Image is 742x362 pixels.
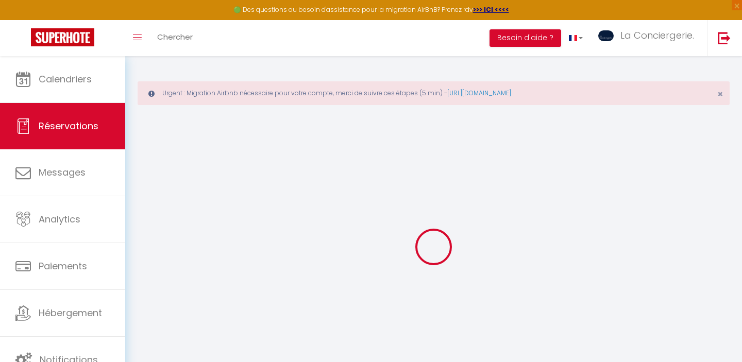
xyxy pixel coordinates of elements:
[718,31,731,44] img: logout
[598,30,614,41] img: ...
[138,81,730,105] div: Urgent : Migration Airbnb nécessaire pour votre compte, merci de suivre ces étapes (5 min) -
[157,31,193,42] span: Chercher
[717,90,723,99] button: Close
[490,29,561,47] button: Besoin d'aide ?
[620,29,694,42] span: La Conciergerie.
[39,306,102,319] span: Hébergement
[39,260,87,272] span: Paiements
[39,73,92,85] span: Calendriers
[39,119,98,132] span: Réservations
[473,5,509,14] a: >>> ICI <<<<
[31,28,94,46] img: Super Booking
[717,88,723,100] span: ×
[39,213,80,226] span: Analytics
[447,89,511,97] a: [URL][DOMAIN_NAME]
[39,166,86,179] span: Messages
[149,20,200,56] a: Chercher
[591,20,707,56] a: ... La Conciergerie.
